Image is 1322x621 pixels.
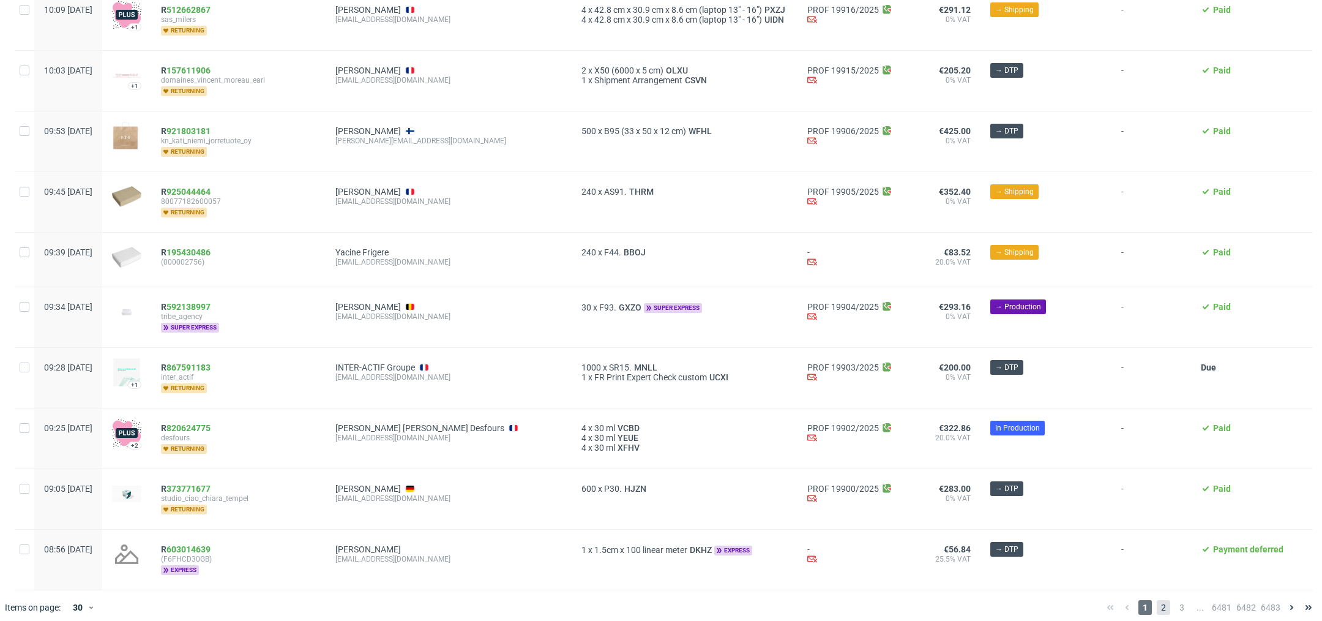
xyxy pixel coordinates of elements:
[995,4,1034,15] span: → Shipping
[594,433,615,443] span: 30 ml
[161,363,213,372] a: R867591183
[166,187,211,197] a: 925044464
[131,83,138,89] div: +1
[914,257,971,267] span: 20.0% VAT
[914,433,971,443] span: 20.0% VAT
[914,136,971,146] span: 0% VAT
[939,126,971,136] span: €425.00
[161,433,316,443] span: desfours
[995,423,1040,434] span: In Production
[581,66,586,75] span: 2
[581,443,586,453] span: 4
[581,423,788,433] div: x
[335,544,401,554] a: [PERSON_NAME]
[599,303,616,312] span: F93.
[1121,484,1181,514] span: -
[335,126,401,136] a: [PERSON_NAME]
[161,363,211,372] span: R
[1157,600,1170,615] span: 2
[161,208,207,217] span: returning
[581,247,788,257] div: x
[1121,544,1181,575] span: -
[1121,187,1181,217] span: -
[594,372,707,382] span: FR Print Expert Check custom
[581,363,788,372] div: x
[161,197,316,206] span: 80077182600057
[581,372,788,382] div: x
[161,484,211,494] span: R
[5,601,61,614] span: Items on page:
[627,187,656,197] span: THRM
[44,544,92,554] span: 08:56 [DATE]
[112,486,141,502] img: version_two_editor_design.png
[995,65,1018,76] span: → DTP
[615,433,641,443] span: YEUE
[335,5,401,15] a: [PERSON_NAME]
[939,484,971,494] span: €283.00
[604,187,627,197] span: AS91.
[1138,600,1152,615] span: 1
[581,363,601,372] span: 1000
[161,75,316,85] span: domaines_vincent_moreau_earl
[604,126,686,136] span: B95 (33 x 50 x 12 cm)
[687,545,714,555] a: DKHZ
[1175,600,1189,615] span: 3
[335,363,415,372] a: INTER-ACTIF Groupe
[944,247,971,257] span: €83.52
[44,363,92,372] span: 09:28 [DATE]
[1213,187,1231,197] span: Paid
[161,247,213,257] a: R195430486
[939,5,971,15] span: €291.12
[335,312,562,322] div: [EMAIL_ADDRESS][DOMAIN_NAME]
[581,126,596,136] span: 500
[1261,600,1280,615] span: 6483
[581,75,788,85] div: x
[682,75,709,85] a: CSVN
[914,372,971,382] span: 0% VAT
[581,187,596,197] span: 240
[161,302,213,312] a: R592138997
[707,372,731,382] a: UCXI
[621,247,648,257] a: BBOJ
[914,75,971,85] span: 0% VAT
[762,5,788,15] a: PXZJ
[581,372,586,382] span: 1
[807,66,879,75] a: PROF 19915/2025
[622,484,649,494] a: HJZN
[161,66,213,75] a: R157611906
[1213,5,1231,15] span: Paid
[44,126,92,136] span: 09:53 [DATE]
[161,312,316,322] span: tribe_agency
[131,24,138,31] div: +1
[166,363,211,372] a: 867591183
[1213,544,1283,554] span: Payment deferred
[807,484,879,494] a: PROF 19900/2025
[594,15,762,24] span: 42.8 cm x 30.9 cm x 8.6 cm (laptop 13" - 16")
[161,565,199,575] span: express
[335,484,401,494] a: [PERSON_NAME]
[581,484,788,494] div: x
[581,15,788,24] div: x
[581,187,788,197] div: x
[161,544,211,554] span: R
[335,187,401,197] a: [PERSON_NAME]
[1121,66,1181,96] span: -
[161,26,207,36] span: returning
[995,483,1018,494] span: → DTP
[686,126,714,136] span: WFHL
[161,187,211,197] span: R
[644,303,702,313] span: super express
[161,136,316,146] span: kn_kati_niemi_jorretuote_oy
[1121,126,1181,157] span: -
[581,484,596,494] span: 600
[1213,247,1231,257] span: Paid
[166,544,211,554] a: 603014639
[714,546,752,555] span: express
[914,312,971,322] span: 0% VAT
[161,66,211,75] span: R
[604,484,622,494] span: P30.
[161,372,316,382] span: inter_actif
[632,363,660,372] a: MNLL
[44,187,92,197] span: 09:45 [DATE]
